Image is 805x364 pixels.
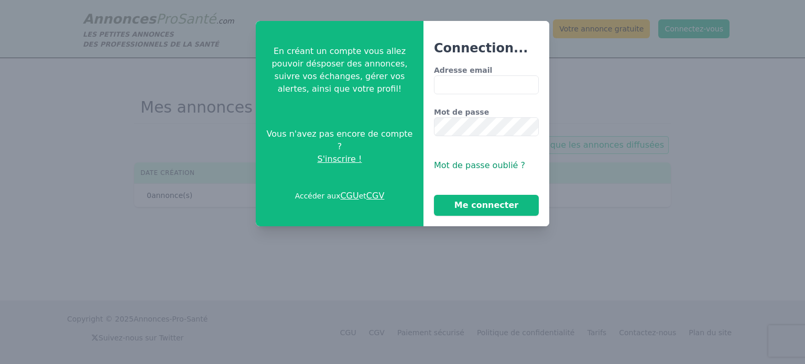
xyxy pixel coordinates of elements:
p: Accéder aux et [295,190,385,202]
a: CGU [340,191,358,201]
h3: Connection... [434,40,539,57]
p: En créant un compte vous allez pouvoir désposer des annonces, suivre vos échanges, gérer vos aler... [264,45,415,95]
label: Mot de passe [434,107,539,117]
label: Adresse email [434,65,539,75]
button: Me connecter [434,195,539,216]
span: S'inscrire ! [318,153,362,166]
span: Mot de passe oublié ? [434,160,525,170]
span: Vous n'avez pas encore de compte ? [264,128,415,153]
a: CGV [366,191,385,201]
